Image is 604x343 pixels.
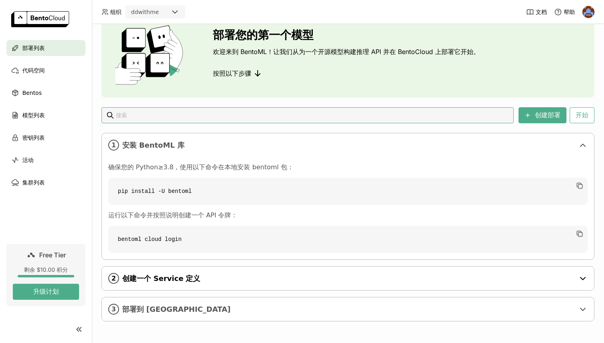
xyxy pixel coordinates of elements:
span: Bentos [22,88,42,98]
span: 密钥列表 [22,133,45,142]
span: 帮助 [564,8,575,16]
div: 剩余 $10.00 积分 [13,266,79,273]
span: 代码空间 [22,66,45,75]
img: cover onboarding [108,25,194,85]
span: 部署列表 [22,43,45,53]
span: 模型列表 [22,110,45,120]
a: 活动 [6,152,85,168]
div: 2创建一个 Service 定义 [102,267,594,290]
p: 欢迎来到 BentoML！让我们从为一个开源模型构建推理 API 并在 BentoCloud 上部署它开始。 [213,48,480,56]
span: Free Tier [39,251,66,259]
button: 升级计划 [13,284,79,300]
button: 开始 [570,107,594,123]
input: 搜索 [116,108,509,123]
div: 3部署到 [GEOGRAPHIC_DATA] [102,297,594,321]
span: 活动 [22,155,34,165]
a: 部署列表 [6,40,85,56]
a: Free Tier剩余 $10.00 积分升级计划 [6,244,85,306]
input: Selected ddwithme. [160,8,161,16]
p: 确保您的 Python≥3.8，使用以下命令在本地安装 bentoml 包： [108,163,588,171]
button: 创建部署 [519,107,566,123]
div: 帮助 [554,8,575,16]
span: 创建一个 Service 定义 [122,274,575,283]
div: 1安装 BentoML 库 [102,133,594,157]
code: bentoml cloud login [108,226,588,253]
img: logo [11,11,69,27]
span: 集群列表 [22,178,45,187]
i: 2 [108,273,119,284]
span: 部署到 [GEOGRAPHIC_DATA] [122,305,575,314]
a: Bentos [6,85,85,101]
i: 1 [108,140,119,150]
h3: 部署您的第一个模型 [213,28,480,41]
a: 代码空间 [6,62,85,78]
a: 模型列表 [6,107,85,123]
a: 文档 [526,8,547,16]
span: 按照以下步骤 [213,69,251,77]
a: 集群列表 [6,175,85,191]
div: ddwithme [131,8,159,16]
img: shangnan liu [582,6,594,18]
span: 文档 [536,8,547,16]
span: 安装 BentoML 库 [122,141,575,150]
code: pip install -U bentoml [108,178,588,205]
p: 运行以下命令并按照说明创建一个 API 令牌： [108,211,588,219]
a: 密钥列表 [6,130,85,146]
span: 组织 [110,8,121,16]
i: 3 [108,304,119,315]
